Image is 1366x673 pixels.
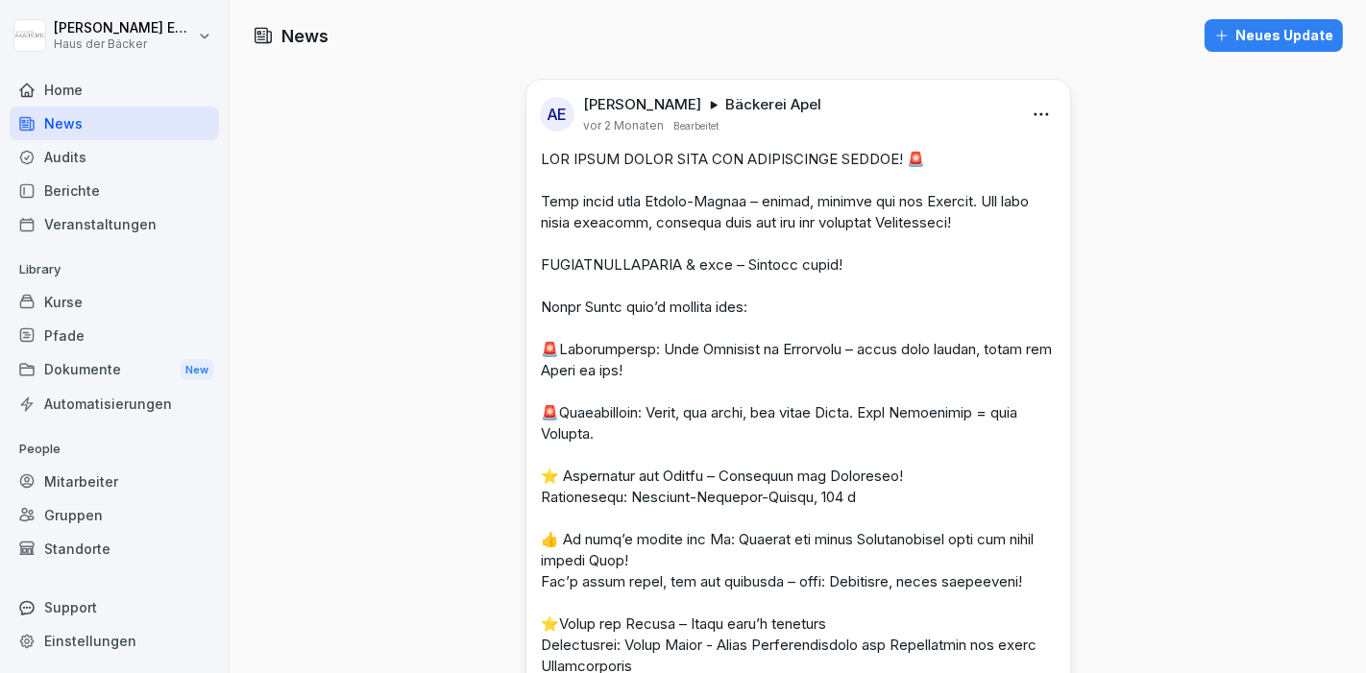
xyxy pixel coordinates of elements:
[54,20,194,36] p: [PERSON_NAME] Ehlerding
[181,359,213,381] div: New
[10,140,219,174] a: Audits
[10,532,219,565] a: Standorte
[10,285,219,319] a: Kurse
[674,118,720,133] p: Bearbeitet
[584,118,665,133] p: vor 2 Monaten
[10,352,219,388] div: Dokumente
[10,387,219,421] a: Automatisierungen
[10,174,219,207] a: Berichte
[10,352,219,388] a: DokumenteNew
[10,207,219,241] a: Veranstaltungen
[584,95,702,114] p: [PERSON_NAME]
[10,319,219,352] a: Pfade
[1205,19,1343,52] button: Neues Update
[1214,25,1333,46] div: Neues Update
[10,434,219,465] p: People
[10,624,219,658] a: Einstellungen
[54,37,194,51] p: Haus der Bäcker
[540,97,574,132] div: AE
[281,23,329,49] h1: News
[10,498,219,532] a: Gruppen
[10,254,219,285] p: Library
[10,107,219,140] a: News
[726,95,822,114] p: Bäckerei Apel
[10,73,219,107] a: Home
[10,465,219,498] a: Mitarbeiter
[10,590,219,624] div: Support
